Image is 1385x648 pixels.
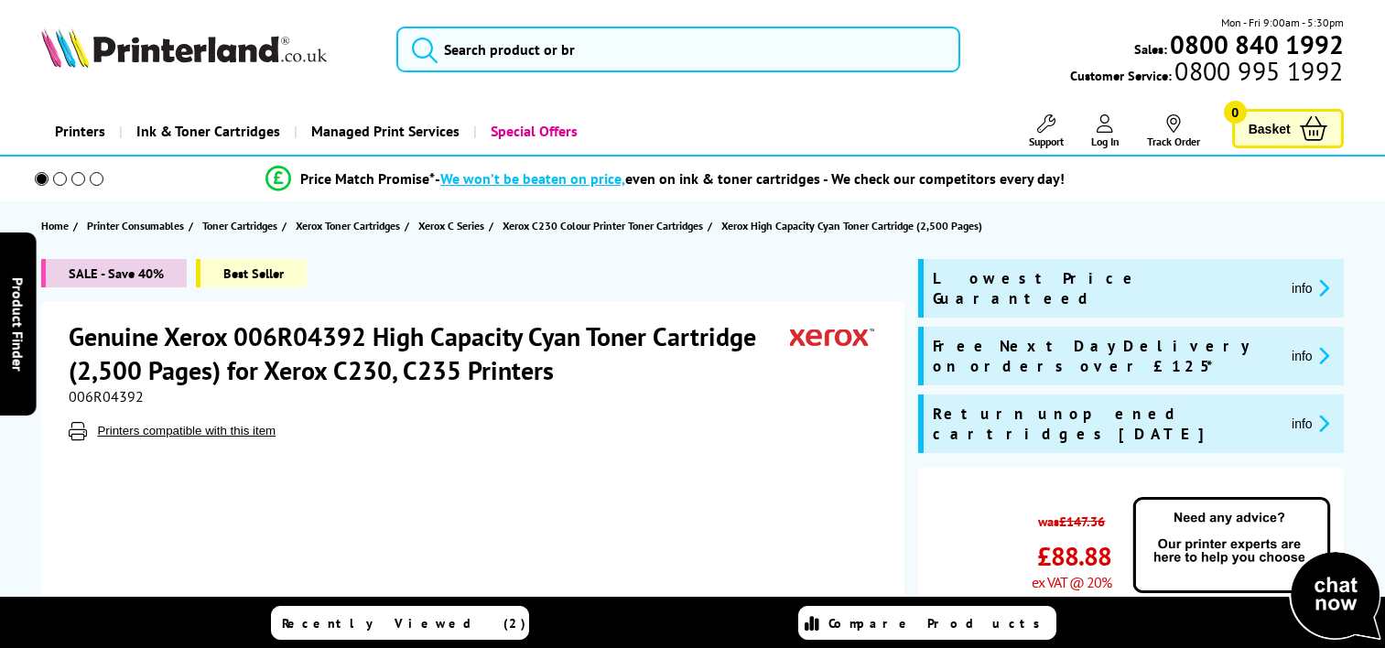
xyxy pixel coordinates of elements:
[69,319,790,387] h1: Genuine Xerox 006R04392 High Capacity Cyan Toner Cartridge (2,500 Pages) for Xerox C230, C235 Pri...
[271,606,529,640] a: Recently Viewed (2)
[41,27,373,71] a: Printerland Logo
[1170,27,1344,61] b: 0800 840 1992
[9,277,27,372] span: Product Finder
[69,387,144,405] span: 006R04392
[1032,503,1111,530] span: was
[9,163,1321,195] li: modal_Promise
[1029,114,1064,148] a: Support
[1129,494,1385,644] img: Open Live Chat window
[440,169,625,188] span: We won’t be beaten on price,
[721,216,987,235] a: Xerox High Capacity Cyan Toner Cartridge (2,500 Pages)
[41,216,69,235] span: Home
[933,404,1277,444] span: Return unopened cartridges [DATE]
[136,108,280,155] span: Ink & Toner Cartridges
[1091,114,1120,148] a: Log In
[1232,109,1344,148] a: Basket 0
[1221,14,1344,31] span: Mon - Fri 9:00am - 5:30pm
[435,169,1065,188] div: - even on ink & toner cartridges - We check our competitors every day!
[1167,36,1344,53] a: 0800 840 1992
[1286,413,1335,434] button: promo-description
[828,615,1050,632] span: Compare Products
[41,259,187,287] span: SALE - Save 40%
[294,108,473,155] a: Managed Print Services
[418,216,489,235] a: Xerox C Series
[503,216,703,235] span: Xerox C230 Colour Printer Toner Cartridges
[1147,114,1200,148] a: Track Order
[1172,62,1343,80] span: 0800 995 1992
[1286,277,1335,298] button: promo-description
[1224,101,1247,124] span: 0
[473,108,591,155] a: Special Offers
[296,216,405,235] a: Xerox Toner Cartridges
[721,216,982,235] span: Xerox High Capacity Cyan Toner Cartridge (2,500 Pages)
[202,216,282,235] a: Toner Cartridges
[41,216,73,235] a: Home
[1070,62,1343,84] span: Customer Service:
[41,27,327,68] img: Printerland Logo
[87,216,184,235] span: Printer Consumables
[798,606,1056,640] a: Compare Products
[1091,135,1120,148] span: Log In
[92,423,281,438] button: Printers compatible with this item
[396,27,960,72] input: Search product or br
[1032,573,1111,591] span: ex VAT @ 20%
[87,216,189,235] a: Printer Consumables
[1037,539,1111,573] span: £88.88
[300,169,435,188] span: Price Match Promise*
[418,216,484,235] span: Xerox C Series
[503,216,708,235] a: Xerox C230 Colour Printer Toner Cartridges
[1249,116,1291,141] span: Basket
[933,336,1277,376] span: Free Next Day Delivery on orders over £125*
[933,268,1277,308] span: Lowest Price Guaranteed
[1029,135,1064,148] span: Support
[196,259,307,287] span: Best Seller
[790,319,874,353] img: Xerox
[119,108,294,155] a: Ink & Toner Cartridges
[202,216,277,235] span: Toner Cartridges
[1286,345,1335,366] button: promo-description
[1059,513,1105,530] strike: £147.36
[41,108,119,155] a: Printers
[282,615,526,632] span: Recently Viewed (2)
[1134,40,1167,58] span: Sales:
[296,216,400,235] span: Xerox Toner Cartridges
